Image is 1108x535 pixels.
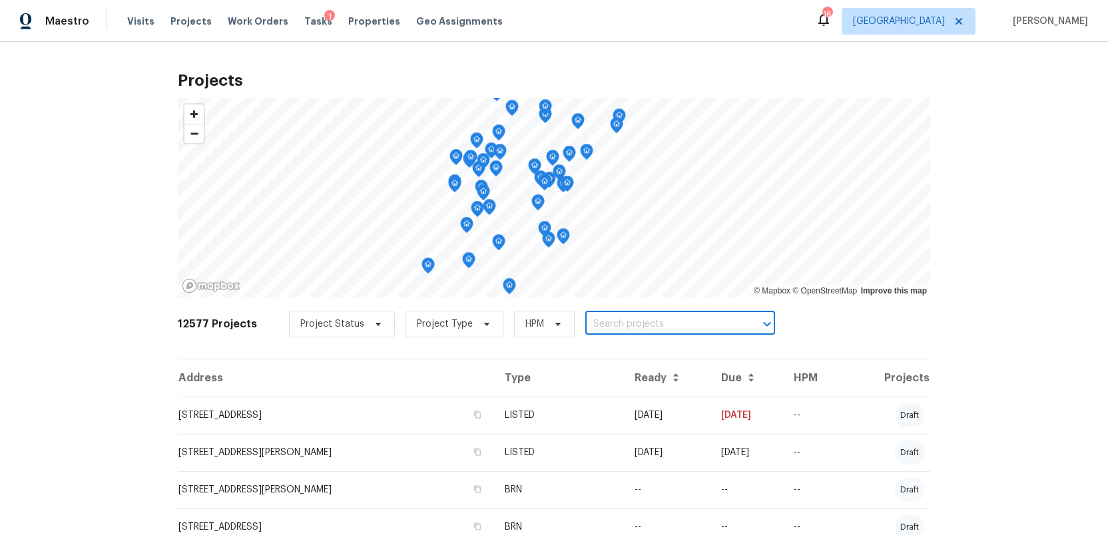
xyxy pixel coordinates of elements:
[449,149,463,170] div: Map marker
[861,286,927,295] a: Improve this map
[493,144,507,164] div: Map marker
[471,446,483,458] button: Copy Address
[421,258,435,278] div: Map marker
[895,441,924,464] div: draft
[783,471,841,508] td: --
[184,124,204,143] button: Zoom out
[563,146,576,166] div: Map marker
[585,314,738,335] input: Search projects
[178,359,494,397] th: Address
[184,104,204,124] button: Zoom in
[624,434,711,471] td: [DATE]
[417,317,473,331] span: Project Type
[494,471,624,508] td: BRN
[470,132,483,153] div: Map marker
[580,144,593,164] div: Map marker
[471,201,484,222] div: Map marker
[783,359,841,397] th: HPM
[710,471,783,508] td: --
[539,99,552,120] div: Map marker
[505,100,519,120] div: Map marker
[822,8,832,21] div: 16
[489,160,503,181] div: Map marker
[710,397,783,434] td: [DATE]
[557,176,570,197] div: Map marker
[783,397,841,434] td: --
[324,10,335,23] div: 1
[624,471,711,508] td: --
[571,113,585,134] div: Map marker
[543,172,556,192] div: Map marker
[475,180,488,200] div: Map marker
[462,252,475,273] div: Map marker
[463,152,476,172] div: Map marker
[178,317,257,331] h2: 12577 Projects
[710,434,783,471] td: [DATE]
[710,359,783,397] th: Due
[561,176,574,196] div: Map marker
[624,359,711,397] th: Ready
[494,397,624,434] td: LISTED
[228,15,288,28] span: Work Orders
[538,221,551,242] div: Map marker
[471,483,483,495] button: Copy Address
[895,403,924,427] div: draft
[448,176,461,197] div: Map marker
[503,278,516,299] div: Map marker
[464,150,477,170] div: Map marker
[492,124,505,145] div: Map marker
[178,74,930,87] h2: Projects
[304,17,332,26] span: Tasks
[483,199,496,220] div: Map marker
[485,142,498,163] div: Map marker
[170,15,212,28] span: Projects
[182,278,240,293] a: Mapbox homepage
[534,170,547,191] div: Map marker
[1007,15,1088,28] span: [PERSON_NAME]
[460,217,473,238] div: Map marker
[448,174,461,195] div: Map marker
[557,228,570,249] div: Map marker
[624,397,711,434] td: [DATE]
[300,317,364,331] span: Project Status
[471,409,483,421] button: Copy Address
[853,15,945,28] span: [GEOGRAPHIC_DATA]
[178,471,494,508] td: [STREET_ADDRESS][PERSON_NAME]
[178,397,494,434] td: [STREET_ADDRESS]
[178,434,494,471] td: [STREET_ADDRESS][PERSON_NAME]
[127,15,154,28] span: Visits
[613,108,626,129] div: Map marker
[471,520,483,532] button: Copy Address
[416,15,503,28] span: Geo Assignments
[178,98,930,297] canvas: Map
[184,124,204,143] span: Zoom out
[758,315,776,333] button: Open
[553,164,566,185] div: Map marker
[494,434,624,471] td: LISTED
[542,232,555,252] div: Map marker
[842,359,930,397] th: Projects
[494,359,624,397] th: Type
[895,478,924,502] div: draft
[783,434,841,471] td: --
[492,234,505,255] div: Map marker
[477,184,490,205] div: Map marker
[348,15,400,28] span: Properties
[45,15,89,28] span: Maestro
[538,174,551,195] div: Map marker
[792,286,857,295] a: OpenStreetMap
[531,194,545,215] div: Map marker
[525,317,544,331] span: HPM
[546,150,559,170] div: Map marker
[528,158,541,179] div: Map marker
[610,117,623,138] div: Map marker
[754,286,790,295] a: Mapbox
[477,153,490,174] div: Map marker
